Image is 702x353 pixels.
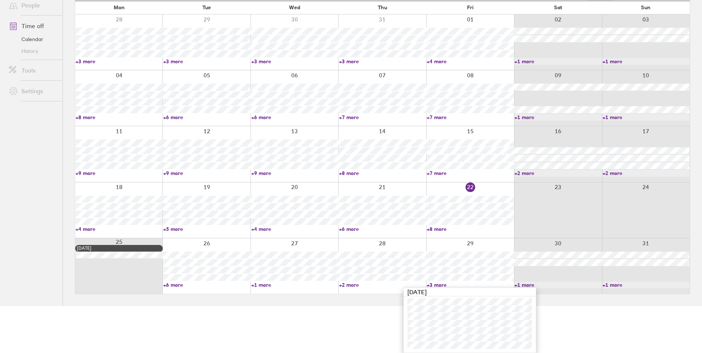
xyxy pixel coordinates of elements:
[202,4,211,10] span: Tue
[427,282,514,288] a: +3 more
[602,170,689,176] a: +2 more
[75,170,162,176] a: +9 more
[289,4,300,10] span: Wed
[339,170,426,176] a: +8 more
[251,226,338,232] a: +4 more
[75,226,162,232] a: +4 more
[163,226,250,232] a: +5 more
[163,282,250,288] a: +6 more
[163,170,250,176] a: +9 more
[514,282,601,288] a: +1 more
[514,170,601,176] a: +2 more
[427,58,514,65] a: +4 more
[163,114,250,121] a: +6 more
[75,114,162,121] a: +8 more
[251,58,338,65] a: +3 more
[114,4,125,10] span: Mon
[427,114,514,121] a: +7 more
[3,33,63,45] a: Calendar
[378,4,387,10] span: Thu
[641,4,651,10] span: Sun
[163,58,250,65] a: +3 more
[251,282,338,288] a: +1 more
[339,282,426,288] a: +2 more
[3,84,63,98] a: Settings
[427,170,514,176] a: +7 more
[3,45,63,57] a: History
[3,19,63,33] a: Time off
[77,246,161,251] div: [DATE]
[251,114,338,121] a: +6 more
[514,114,601,121] a: +1 more
[514,58,601,65] a: +1 more
[251,170,338,176] a: +9 more
[554,4,562,10] span: Sat
[339,58,426,65] a: +3 more
[339,226,426,232] a: +6 more
[467,4,474,10] span: Fri
[602,114,689,121] a: +1 more
[75,58,162,65] a: +3 more
[427,226,514,232] a: +8 more
[404,288,536,296] div: [DATE]
[602,282,689,288] a: +1 more
[339,114,426,121] a: +7 more
[602,58,689,65] a: +1 more
[3,63,63,78] a: Tools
